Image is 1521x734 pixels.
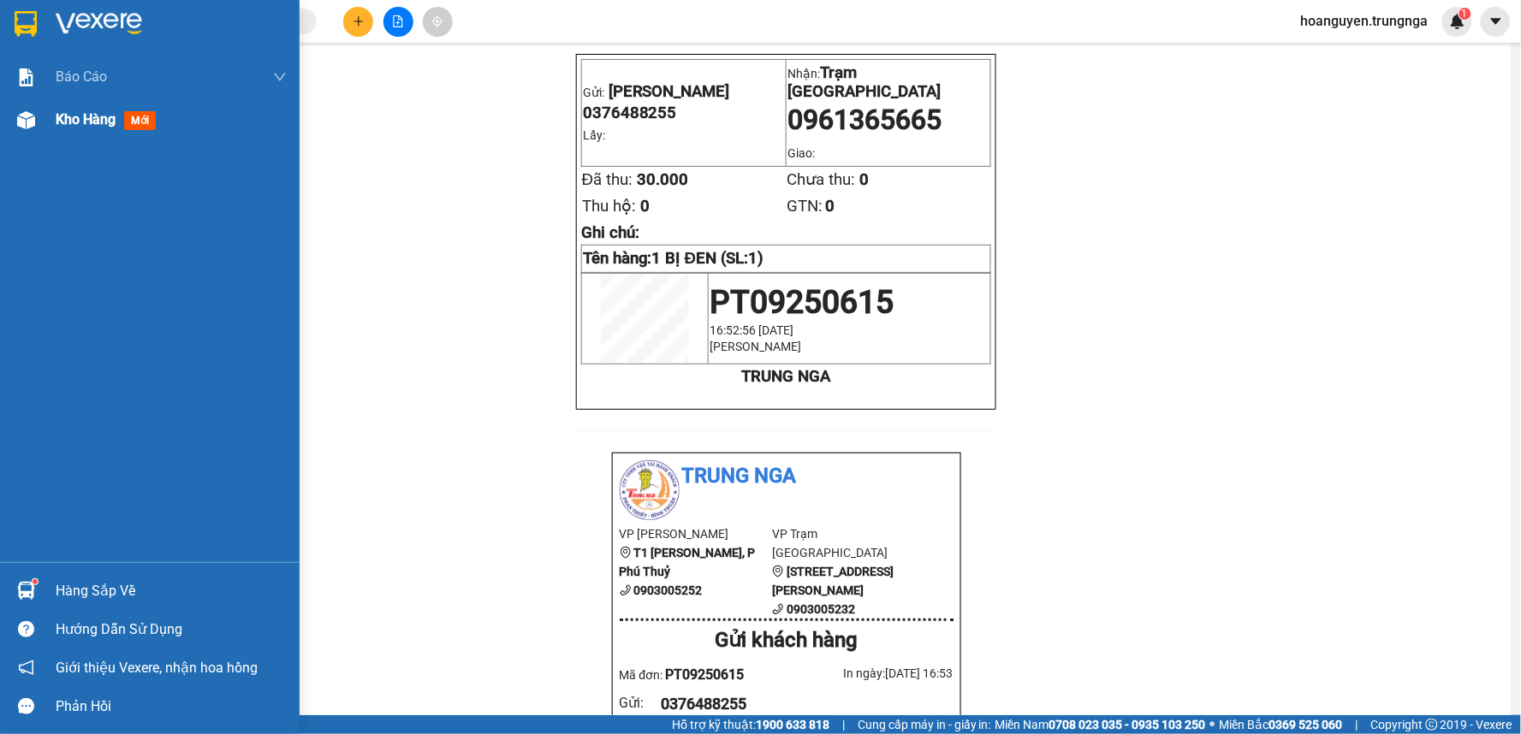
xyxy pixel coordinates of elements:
li: VP Trạm [GEOGRAPHIC_DATA] [772,524,925,562]
span: phone [620,584,632,596]
span: phone [772,603,784,615]
img: warehouse-icon [17,111,35,129]
span: Báo cáo [56,66,107,87]
span: GTN: [787,197,823,216]
span: Giao: [787,146,815,160]
span: copyright [1426,719,1438,731]
li: Trung Nga [620,460,954,493]
span: | [842,715,845,734]
span: SL [193,119,217,143]
div: 0376488255 [661,692,939,716]
strong: 0708 023 035 - 0935 103 250 [1049,718,1206,731]
button: aim [423,7,453,37]
li: VP [PERSON_NAME] [620,524,773,543]
span: 16:52:56 [DATE] [710,323,793,337]
span: Lấy: [583,128,605,142]
span: Miền Nam [995,715,1206,734]
div: Trạm [GEOGRAPHIC_DATA] [163,15,337,56]
img: logo-vxr [15,11,37,37]
span: 30.000 [637,170,688,189]
img: icon-new-feature [1450,14,1465,29]
span: 0 [825,197,835,216]
span: Gửi: [15,15,41,33]
div: Hàng sắp về [56,578,287,604]
div: 0961365665 [163,56,337,80]
span: Giới thiệu Vexere, nhận hoa hồng [56,657,258,678]
span: 0 [859,170,869,189]
div: Phản hồi [56,694,287,719]
b: T1 [PERSON_NAME], P Phú Thuỷ [620,546,756,578]
b: 0903005252 [634,583,703,597]
span: plus [353,15,365,27]
img: logo.jpg [620,460,680,520]
span: Cung cấp máy in - giấy in: [858,715,991,734]
b: [STREET_ADDRESS][PERSON_NAME] [772,565,894,597]
span: Đã thu : [13,92,65,110]
span: ⚪️ [1210,721,1215,728]
span: 0 [640,197,650,216]
p: Gửi: [583,82,785,101]
span: environment [620,547,632,559]
span: PT09250615 [710,283,894,321]
strong: TRUNG NGA [741,367,830,386]
div: In ngày: [DATE] 16:53 [787,664,954,683]
button: caret-down [1481,7,1511,37]
span: Đã thu: [582,170,633,189]
span: caret-down [1488,14,1504,29]
span: notification [18,660,34,676]
sup: 1 [33,579,38,584]
span: 1 [1462,8,1468,20]
strong: Tên hàng: [583,249,763,268]
span: environment [772,565,784,577]
sup: 1 [1459,8,1471,20]
strong: 0369 525 060 [1269,718,1343,731]
button: file-add [383,7,413,37]
span: Kho hàng [56,111,116,127]
img: solution-icon [17,68,35,86]
span: mới [124,111,156,130]
span: Hỗ trợ kỹ thuật: [672,715,829,734]
div: Mã đơn: [620,664,787,685]
span: Nhận: [163,16,205,34]
button: plus [343,7,373,37]
span: file-add [392,15,404,27]
span: Thu hộ: [582,197,636,216]
div: Tên hàng: 1 BỊ ĐEN ( : 1 ) [15,121,337,142]
strong: 1900 633 818 [756,718,829,731]
span: Chưa thu: [787,170,855,189]
div: Gửi : [620,692,662,713]
div: Gửi khách hàng [620,624,954,657]
img: warehouse-icon [17,582,35,600]
span: hoanguyen.trungnga [1287,10,1442,32]
span: 0961365665 [787,104,942,136]
span: Ghi chú: [581,223,639,242]
span: [PERSON_NAME] [710,340,801,353]
div: 30.000 [13,90,154,110]
b: 0903005232 [787,602,855,616]
span: | [1356,715,1358,734]
span: Trạm [GEOGRAPHIC_DATA] [787,63,941,101]
span: Miền Bắc [1220,715,1343,734]
div: [PERSON_NAME] [15,15,152,53]
span: 1) [748,249,763,268]
span: 1 BỊ ĐEN (SL: [652,249,763,268]
p: Nhận: [787,63,989,101]
span: down [273,70,287,84]
span: aim [431,15,443,27]
span: 0376488255 [583,104,677,122]
span: question-circle [18,621,34,637]
div: 0376488255 [15,53,152,77]
span: PT09250615 [665,666,744,683]
div: Hướng dẫn sử dụng [56,617,287,642]
span: [PERSON_NAME] [609,82,730,101]
span: message [18,698,34,714]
